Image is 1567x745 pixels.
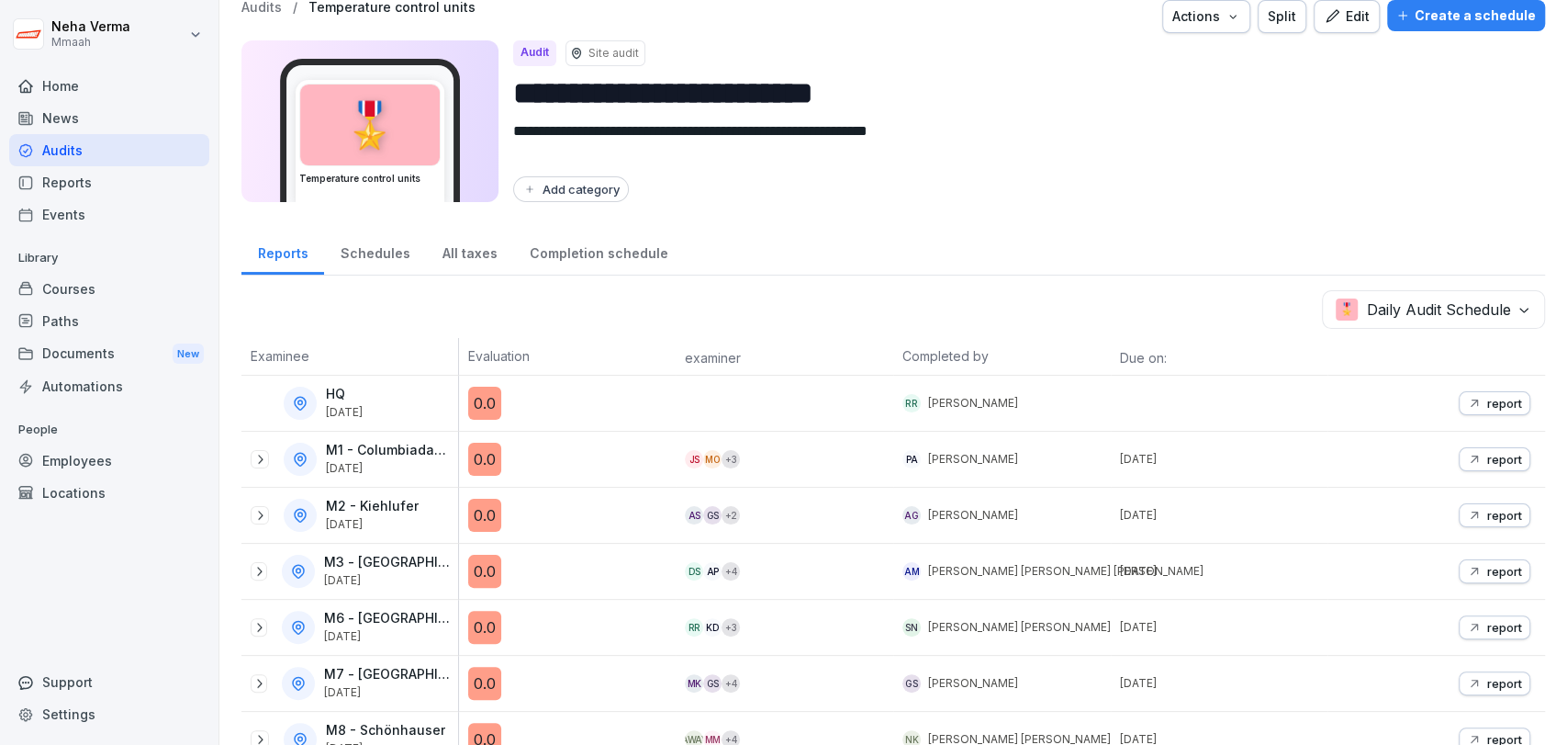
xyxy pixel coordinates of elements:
font: report [1487,620,1522,635]
font: Site audit [588,46,639,60]
font: 3 [732,622,737,633]
font: Completion schedule [530,245,668,261]
font: Due on: [1120,350,1167,366]
font: RR [688,622,701,633]
button: report [1459,503,1530,527]
font: report [1487,508,1522,523]
a: Reports [9,166,209,198]
font: [DATE] [326,405,363,419]
font: 0.0 [474,394,496,412]
font: KD [706,622,720,633]
font: Edit [1346,8,1370,24]
font: [PERSON_NAME] [PERSON_NAME] [PERSON_NAME] [928,564,1203,578]
font: [DATE] [1120,676,1157,690]
font: 0.0 [474,562,496,581]
font: 0.0 [474,618,496,637]
font: GS [707,678,720,689]
font: Locations [42,485,106,501]
font: M1 - Columbiadamm [326,442,456,457]
font: Automations [42,378,123,394]
font: All taxes [442,245,498,261]
font: + [725,510,732,521]
font: M8 - Schönhauser [326,722,445,738]
font: Employees [42,453,112,468]
button: report [1459,391,1530,415]
font: Create a schedule [1415,7,1536,23]
font: DS [688,566,701,577]
font: New [177,347,199,360]
font: Support [42,674,93,690]
font: Schedules [341,245,410,261]
font: Verma [90,18,130,34]
font: + [725,566,732,577]
font: 0.0 [474,450,496,468]
font: + [725,734,732,745]
font: M7 - [GEOGRAPHIC_DATA] [324,666,488,682]
a: Completion schedule [513,228,684,275]
a: Courses [9,273,209,305]
font: report [1487,564,1522,579]
font: Split [1268,8,1296,24]
font: 🎖️ [342,97,397,152]
font: RR [905,398,918,409]
font: AM [904,566,920,577]
font: M6 - [GEOGRAPHIC_DATA] [324,610,488,626]
font: Neha [51,18,86,34]
a: Locations [9,477,209,509]
font: Temperature control units [299,173,420,184]
font: [DATE] [324,685,361,699]
font: [PERSON_NAME] [PERSON_NAME] [928,620,1111,634]
font: Settings [42,706,95,722]
font: + [725,454,732,465]
font: Library [18,250,58,265]
font: People [18,422,58,436]
font: JS [689,454,700,465]
font: report [1487,676,1522,691]
font: MO [705,454,721,465]
font: Examinee [251,348,309,364]
font: [DATE] [326,517,363,531]
a: DocumentsNew [9,337,209,371]
font: [PERSON_NAME] [928,676,1018,690]
a: Paths [9,305,209,337]
a: Automations [9,370,209,402]
font: examiner [685,350,741,366]
font: AP [707,566,720,577]
a: Audits [9,134,209,166]
font: report [1487,452,1522,467]
font: Events [42,207,85,222]
font: Add category [543,182,620,197]
font: Home [42,78,79,94]
font: SN [905,622,918,633]
font: Actions [1172,8,1220,24]
font: [PERSON_NAME] [928,452,1018,466]
font: HQ [326,386,345,401]
font: [PERSON_NAME] [928,508,1018,522]
font: PA [906,454,918,465]
a: News [9,102,209,134]
font: M3 - [GEOGRAPHIC_DATA] [324,554,488,570]
a: Settings [9,698,209,730]
font: Completed by [902,348,989,364]
font: MK [688,678,702,689]
font: [DATE] [324,573,361,587]
font: Audit [520,45,549,59]
button: report [1459,447,1530,471]
font: 2 [731,510,737,521]
font: News [42,110,79,126]
font: AG [904,510,919,521]
font: [DATE] [1120,620,1157,634]
font: [DATE] [326,461,363,475]
font: Reports [42,175,92,190]
a: Schedules [324,228,426,275]
font: 0.0 [474,506,496,525]
a: Employees [9,445,209,477]
button: report [1459,559,1530,583]
a: All taxes [426,228,513,275]
font: Paths [42,313,79,329]
font: Mmaah [51,35,91,49]
button: Add category [513,176,629,202]
font: NK [905,734,919,745]
font: GS [707,510,720,521]
font: report [1487,396,1522,411]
